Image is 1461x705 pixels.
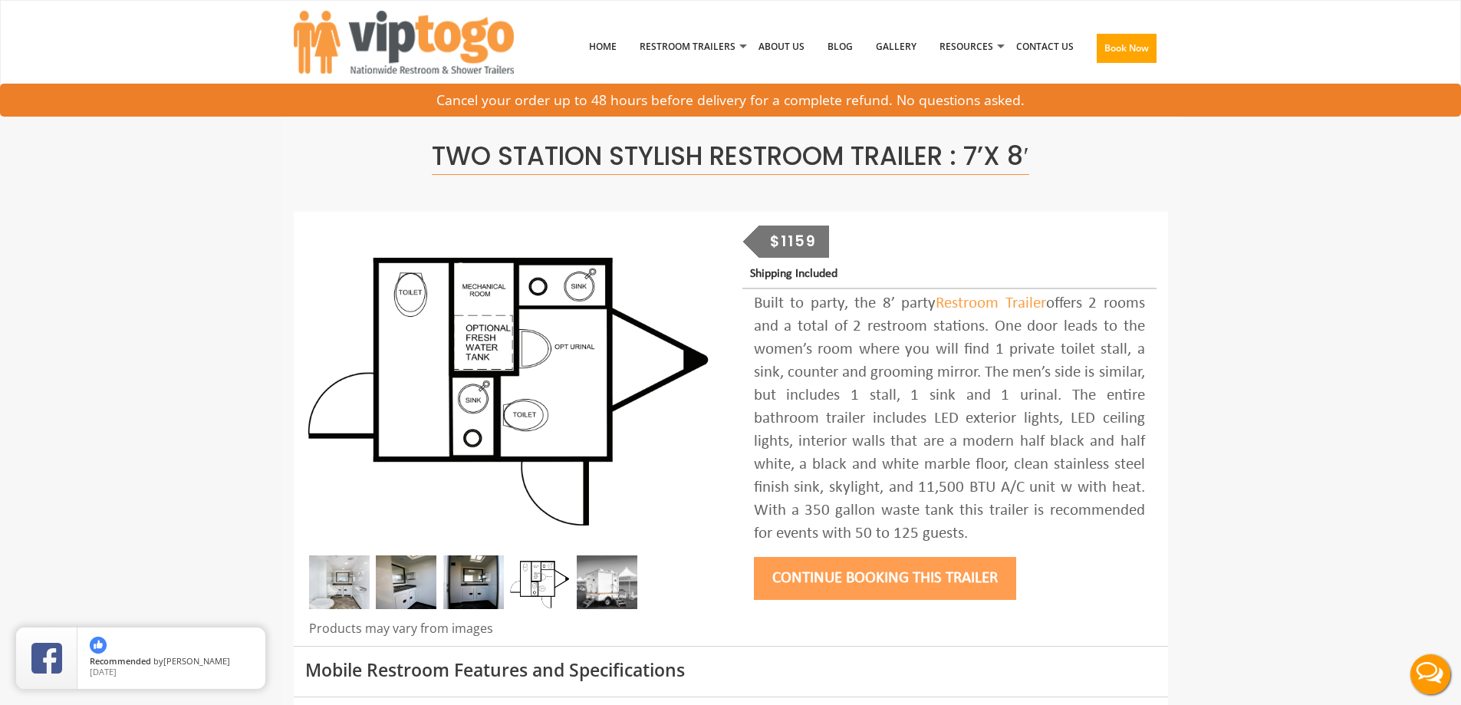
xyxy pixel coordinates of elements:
[31,643,62,674] img: Review Rating
[443,555,504,609] img: DSC_0004_email
[754,570,1016,586] a: Continue Booking this trailer
[163,655,230,667] span: [PERSON_NAME]
[432,138,1028,175] span: Two Station Stylish Restroom Trailer : 7’x 8′
[628,7,747,87] a: Restroom Trailers
[864,7,928,87] a: Gallery
[510,555,571,609] img: Floor Plan of 2 station Mini restroom with sink and toilet
[928,7,1005,87] a: Resources
[577,555,637,609] img: A mini restroom trailer with two separate stations and separate doors for males and females
[754,292,1145,545] div: Built to party, the 8’ party offers 2 rooms and a total of 2 restroom stations. One door leads to...
[758,226,829,258] div: $1159
[305,620,719,646] div: Products may vary from images
[747,7,816,87] a: About Us
[1400,644,1461,705] button: Live Chat
[90,657,253,667] span: by
[90,637,107,654] img: thumbs up icon
[1005,7,1085,87] a: Contact Us
[309,555,370,609] img: Inside of complete restroom with a stall, a urinal, tissue holders, cabinets and mirror
[754,557,1016,600] button: Continue Booking this trailer
[816,7,864,87] a: Blog
[90,655,151,667] span: Recommended
[1097,34,1157,63] button: Book Now
[577,7,628,87] a: Home
[305,661,1157,680] h3: Mobile Restroom Features and Specifications
[376,555,436,609] img: DSC_0016_email
[750,264,1156,285] p: Shipping Included
[294,11,514,74] img: VIPTOGO
[305,226,719,532] img: A mini restroom trailer with two separate stations and separate doors for males and females
[936,295,1046,311] a: Restroom Trailer
[90,666,117,677] span: [DATE]
[1085,7,1168,96] a: Book Now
